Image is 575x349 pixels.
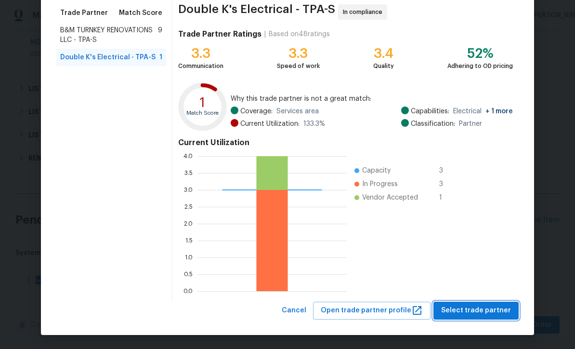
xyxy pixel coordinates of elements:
button: Cancel [278,302,310,320]
span: Vendor Accepted [362,193,418,202]
text: 1 [200,96,205,109]
span: 1 [159,53,162,62]
span: + 1 more [485,108,513,115]
div: 3.3 [277,49,320,58]
span: Open trade partner profile [321,305,423,317]
span: Classification: [411,119,455,129]
h4: Trade Partner Ratings [178,29,261,39]
span: Services area [276,107,319,116]
span: B&M TURNKEY RENOVATIONS LLC - TPA-S [60,26,158,45]
div: Speed of work [277,61,320,71]
h4: Current Utilization [178,138,513,148]
span: Double K's Electrical - TPA-S [60,53,156,62]
span: Match Score [119,8,162,18]
text: 1.0 [185,255,193,260]
span: Cancel [282,305,306,317]
span: Trade Partner [60,8,108,18]
div: 52% [447,49,513,58]
text: 2.0 [184,221,193,227]
div: Based on 48 ratings [269,29,330,39]
text: 1.5 [185,238,193,243]
div: Communication [178,61,223,71]
text: 0.0 [183,288,193,294]
text: 2.5 [184,204,193,210]
div: | [261,29,269,39]
button: Select trade partner [433,302,519,320]
text: 3.0 [184,187,193,193]
text: 0.5 [184,271,193,277]
span: In Progress [362,179,398,189]
span: 133.3 % [303,119,325,129]
span: 3 [439,166,455,175]
button: Open trade partner profile [313,302,431,320]
span: Capacity [362,166,391,175]
text: 4.0 [183,153,193,159]
span: Why this trade partner is not a great match: [231,94,513,104]
span: 9 [158,26,162,45]
span: Double K's Electrical - TPA-S [178,4,335,20]
span: Select trade partner [441,305,511,317]
div: Adhering to OD pricing [447,61,513,71]
span: 1 [439,193,455,202]
span: Coverage: [240,107,273,116]
div: 3.4 [373,49,394,58]
span: Current Utilization: [240,119,300,129]
div: 3.3 [178,49,223,58]
span: In compliance [343,7,386,17]
text: 3.5 [184,170,193,176]
div: Quality [373,61,394,71]
span: Electrical [453,107,513,116]
span: Partner [459,119,482,129]
text: Match Score [186,110,219,116]
span: 3 [439,179,455,189]
span: Capabilities: [411,107,449,116]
